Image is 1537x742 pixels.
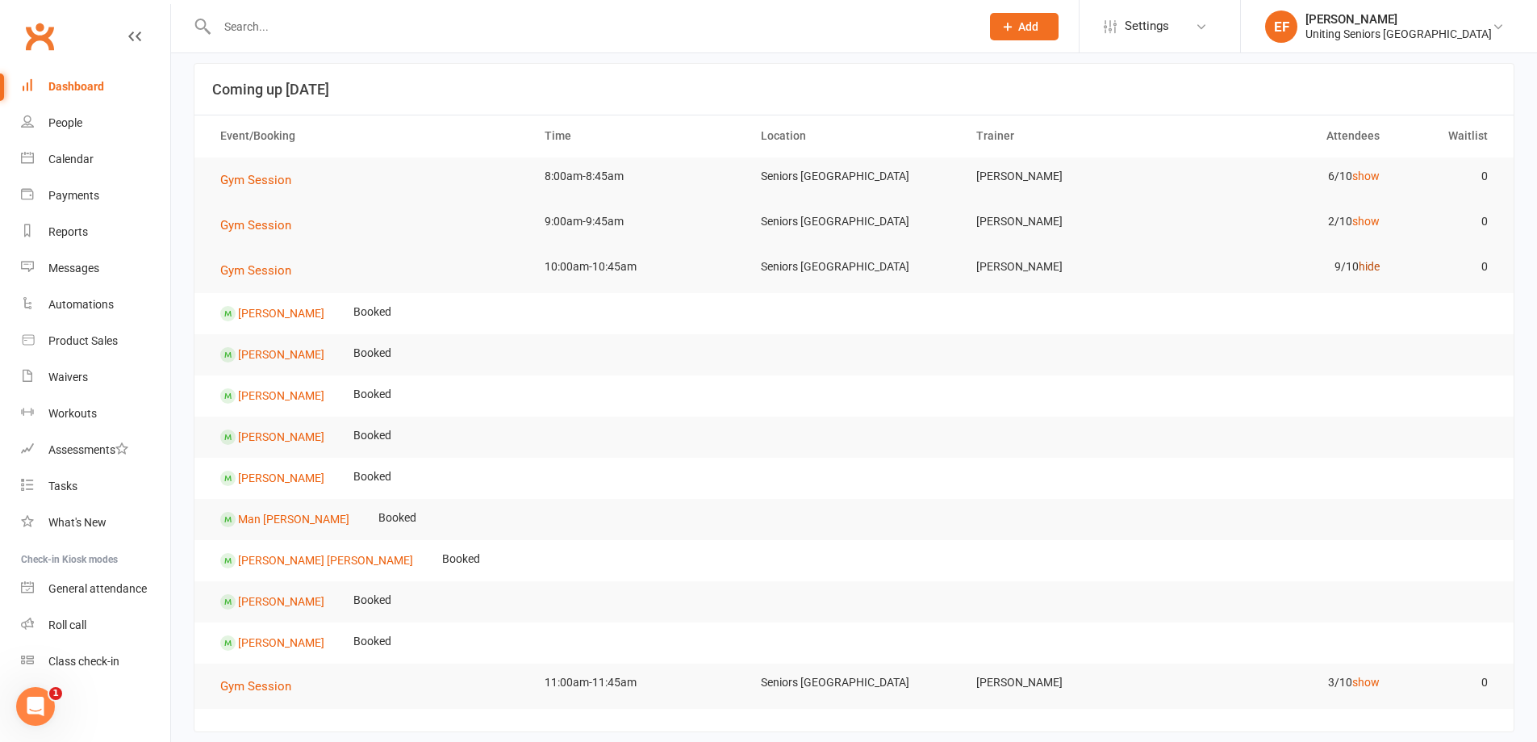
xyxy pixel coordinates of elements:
[21,607,170,643] a: Roll call
[48,225,88,238] div: Reports
[1125,8,1169,44] span: Settings
[746,664,963,702] td: Seniors [GEOGRAPHIC_DATA]
[339,623,406,660] td: Booked
[1178,115,1394,157] th: Attendees
[238,635,324,648] a: [PERSON_NAME]
[962,115,1178,157] th: Trainer
[21,571,170,607] a: General attendance kiosk mode
[220,263,291,278] span: Gym Session
[48,618,86,631] div: Roll call
[238,553,413,566] a: [PERSON_NAME] [PERSON_NAME]
[364,499,431,537] td: Booked
[530,115,746,157] th: Time
[21,432,170,468] a: Assessments
[1178,157,1394,195] td: 6/10
[746,157,963,195] td: Seniors [GEOGRAPHIC_DATA]
[530,157,746,195] td: 8:00am-8:45am
[220,677,303,696] button: Gym Session
[1394,115,1502,157] th: Waitlist
[19,16,60,57] a: Clubworx
[238,388,324,401] a: [PERSON_NAME]
[746,248,963,286] td: Seniors [GEOGRAPHIC_DATA]
[48,153,94,166] div: Calendar
[48,298,114,311] div: Automations
[990,13,1059,40] button: Add
[1178,248,1394,286] td: 9/10
[238,347,324,360] a: [PERSON_NAME]
[48,655,119,668] div: Class check-in
[21,141,170,178] a: Calendar
[220,216,303,235] button: Gym Session
[21,505,170,541] a: What's New
[16,687,55,726] iframe: Intercom live chat
[212,82,1496,98] h3: Coming up [DATE]
[48,80,104,93] div: Dashboard
[21,468,170,505] a: Tasks
[48,334,118,347] div: Product Sales
[48,480,77,493] div: Tasks
[1394,248,1502,286] td: 0
[1394,157,1502,195] td: 0
[220,170,303,190] button: Gym Session
[238,471,324,484] a: [PERSON_NAME]
[238,512,349,525] a: Man [PERSON_NAME]
[746,203,963,241] td: Seniors [GEOGRAPHIC_DATA]
[1305,27,1492,41] div: Uniting Seniors [GEOGRAPHIC_DATA]
[21,359,170,396] a: Waivers
[238,594,324,607] a: [PERSON_NAME]
[1394,203,1502,241] td: 0
[238,430,324,442] a: [PERSON_NAME]
[1352,676,1380,689] a: show
[339,334,406,372] td: Booked
[1359,260,1380,273] a: hide
[21,250,170,287] a: Messages
[962,664,1178,702] td: [PERSON_NAME]
[1352,215,1380,228] a: show
[1178,664,1394,702] td: 3/10
[1352,170,1380,182] a: show
[220,218,291,233] span: Gym Session
[339,375,406,413] td: Booked
[238,306,324,319] a: [PERSON_NAME]
[962,203,1178,241] td: [PERSON_NAME]
[21,105,170,141] a: People
[49,687,62,700] span: 1
[21,69,170,105] a: Dashboard
[220,261,303,280] button: Gym Session
[962,157,1178,195] td: [PERSON_NAME]
[428,540,495,578] td: Booked
[1018,20,1038,33] span: Add
[530,664,746,702] td: 11:00am-11:45am
[21,214,170,250] a: Reports
[48,189,99,202] div: Payments
[48,116,82,129] div: People
[48,371,88,384] div: Waivers
[530,203,746,241] td: 9:00am-9:45am
[21,323,170,359] a: Product Sales
[746,115,963,157] th: Location
[21,643,170,680] a: Class kiosk mode
[1394,664,1502,702] td: 0
[206,115,530,157] th: Event/Booking
[48,407,97,420] div: Workouts
[220,679,291,694] span: Gym Session
[339,458,406,496] td: Booked
[212,15,969,38] input: Search...
[48,443,128,456] div: Assessments
[220,173,291,187] span: Gym Session
[339,293,406,331] td: Booked
[21,178,170,214] a: Payments
[48,516,107,529] div: What's New
[339,581,406,619] td: Booked
[48,582,147,595] div: General attendance
[962,248,1178,286] td: [PERSON_NAME]
[1305,12,1492,27] div: [PERSON_NAME]
[21,287,170,323] a: Automations
[48,262,99,275] div: Messages
[21,396,170,432] a: Workouts
[530,248,746,286] td: 10:00am-10:45am
[1265,10,1297,43] div: EF
[339,417,406,455] td: Booked
[1178,203,1394,241] td: 2/10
